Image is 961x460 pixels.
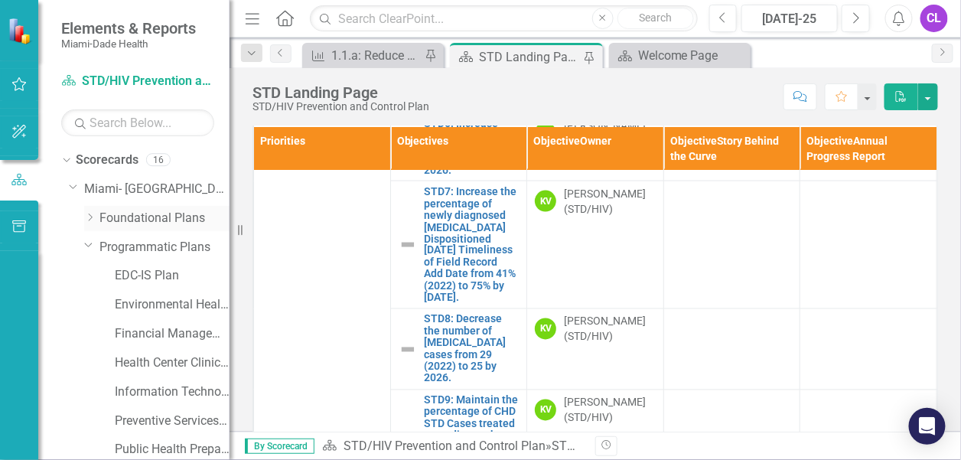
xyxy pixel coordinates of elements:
a: Welcome Page [613,46,747,65]
a: Scorecards [76,152,138,169]
div: STD/HIV Prevention and Control Plan [252,101,429,113]
div: KV [535,191,556,212]
div: STD Landing Page [479,47,580,67]
td: Double-Click to Edit Right Click for Context Menu [390,309,527,390]
td: Double-Click to Edit [800,181,937,309]
div: » [322,438,584,455]
a: Public Health Preparedness Plan [115,441,230,458]
div: Welcome Page [638,46,747,65]
a: Financial Management Plan [115,325,230,343]
button: Search [617,8,694,29]
div: KV [535,400,556,421]
a: Preventive Services Plan [115,413,230,430]
a: Programmatic Plans [99,239,230,256]
a: Environmental Health Plan [115,296,230,314]
td: Double-Click to Edit [663,309,800,390]
a: STD/HIV Prevention and Control Plan [61,73,214,90]
a: Information Technology Plan [115,383,230,401]
a: STD/HIV Prevention and Control Plan [344,439,546,453]
input: Search Below... [61,109,214,136]
div: STD Landing Page [252,84,429,101]
a: EDC-IS Plan [115,267,230,285]
div: STD Landing Page [552,439,653,453]
button: CL [920,5,948,32]
img: ClearPoint Strategy [8,18,34,44]
img: Not Defined [399,236,417,254]
div: 1.1.a: Reduce the number of newly diagnosed [MEDICAL_DATA] infections in [GEOGRAPHIC_DATA] from 1... [331,46,421,65]
img: Not Defined [399,341,417,359]
a: Miami- [GEOGRAPHIC_DATA] [84,181,230,198]
a: STD8: Decrease the number of [MEDICAL_DATA] cases from 29 (2022) to 25 by 2026. [425,314,520,384]
span: Elements & Reports [61,19,196,38]
div: 16 [146,154,171,167]
a: Foundational Plans [99,210,230,227]
div: [DATE]-25 [747,10,832,28]
div: KV [535,318,556,340]
a: Health Center Clinical Admin Support Plan [115,354,230,372]
td: Double-Click to Edit Right Click for Context Menu [390,181,527,309]
td: Double-Click to Edit [663,181,800,309]
small: Miami-Dade Health [61,38,196,50]
div: Open Intercom Messenger [909,408,946,445]
input: Search ClearPoint... [310,5,697,32]
button: [DATE]-25 [741,5,838,32]
a: 1.1.a: Reduce the number of newly diagnosed [MEDICAL_DATA] infections in [GEOGRAPHIC_DATA] from 1... [306,46,421,65]
span: Search [639,11,672,24]
div: [PERSON_NAME] (STD/HIV) [564,395,656,426]
span: By Scorecard [245,439,314,454]
td: Double-Click to Edit [800,309,937,390]
a: STD7: Increase the percentage of newly diagnosed [MEDICAL_DATA] Dispositioned [DATE] Timeliness o... [425,186,520,304]
div: [PERSON_NAME] (STD/HIV) [564,186,656,217]
div: [PERSON_NAME] (STD/HIV) [564,314,656,344]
